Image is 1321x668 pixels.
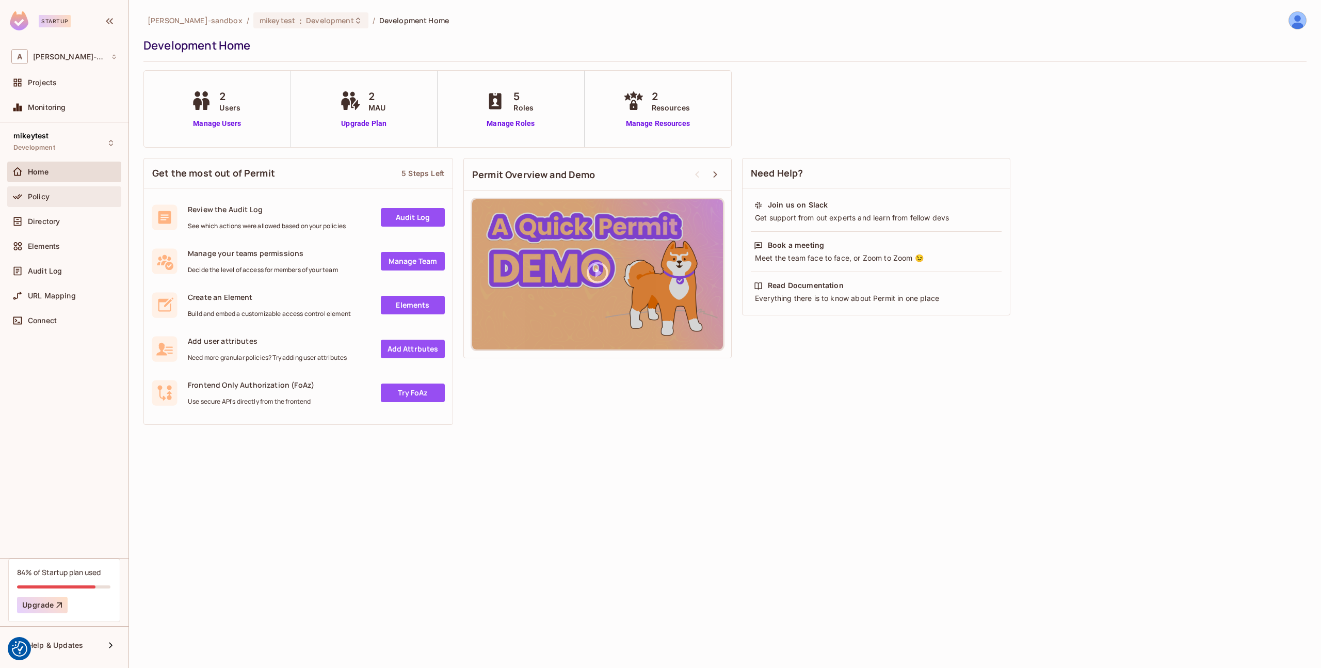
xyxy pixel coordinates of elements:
[188,118,246,129] a: Manage Users
[379,15,449,25] span: Development Home
[188,222,346,230] span: See which actions were allowed based on your policies
[751,167,803,180] span: Need Help?
[381,296,445,314] a: Elements
[401,168,444,178] div: 5 Steps Left
[754,293,998,304] div: Everything there is to know about Permit in one place
[768,280,844,291] div: Read Documentation
[768,200,828,210] div: Join us on Slack
[148,15,243,25] span: the active workspace
[482,118,539,129] a: Manage Roles
[13,132,49,140] span: mikeytest
[299,17,302,25] span: :
[513,89,534,104] span: 5
[188,204,346,214] span: Review the Audit Log
[337,118,391,129] a: Upgrade Plan
[12,641,27,657] button: Consent Preferences
[219,102,240,113] span: Users
[33,53,106,61] span: Workspace: alex-trustflight-sandbox
[260,15,295,25] span: mikeytest
[513,102,534,113] span: Roles
[188,266,338,274] span: Decide the level of access for members of your team
[152,167,275,180] span: Get the most out of Permit
[39,15,71,27] div: Startup
[17,567,101,577] div: 84% of Startup plan used
[10,11,28,30] img: SReyMgAAAABJRU5ErkJggg==
[472,168,595,181] span: Permit Overview and Demo
[28,193,50,201] span: Policy
[652,102,690,113] span: Resources
[188,292,351,302] span: Create an Element
[247,15,249,25] li: /
[768,240,824,250] div: Book a meeting
[188,397,314,406] span: Use secure API's directly from the frontend
[381,384,445,402] a: Try FoAz
[28,78,57,87] span: Projects
[621,118,695,129] a: Manage Resources
[381,340,445,358] a: Add Attrbutes
[188,380,314,390] span: Frontend Only Authorization (FoAz)
[28,641,83,649] span: Help & Updates
[188,310,351,318] span: Build and embed a customizable access control element
[381,208,445,227] a: Audit Log
[188,336,347,346] span: Add user attributes
[368,89,385,104] span: 2
[28,316,57,325] span: Connect
[652,89,690,104] span: 2
[28,267,62,275] span: Audit Log
[143,38,1301,53] div: Development Home
[28,103,66,112] span: Monitoring
[28,217,60,226] span: Directory
[13,144,55,152] span: Development
[17,597,68,613] button: Upgrade
[12,641,27,657] img: Revisit consent button
[11,49,28,64] span: A
[28,292,76,300] span: URL Mapping
[188,248,338,258] span: Manage your teams permissions
[28,168,49,176] span: Home
[381,252,445,271] a: Manage Team
[306,15,353,25] span: Development
[368,102,385,113] span: MAU
[1289,12,1306,29] img: Mikey Forbes
[28,242,60,250] span: Elements
[219,89,240,104] span: 2
[754,253,998,263] div: Meet the team face to face, or Zoom to Zoom 😉
[188,354,347,362] span: Need more granular policies? Try adding user attributes
[373,15,375,25] li: /
[754,213,998,223] div: Get support from out experts and learn from fellow devs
